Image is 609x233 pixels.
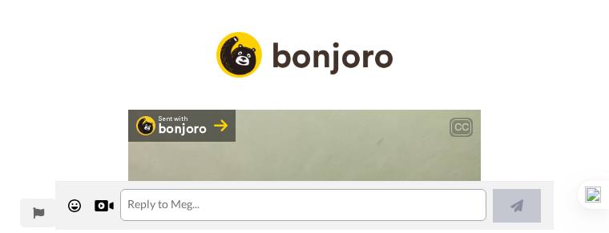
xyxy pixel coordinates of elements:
[216,32,393,78] img: logo_full.png
[159,116,208,123] div: Sent with
[95,196,114,215] div: Reply by Video
[128,110,236,142] a: Bonjoro LogoSent withbonjoro
[451,119,471,135] div: CC
[159,123,208,135] div: bonjoro
[136,116,155,135] img: Bonjoro Logo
